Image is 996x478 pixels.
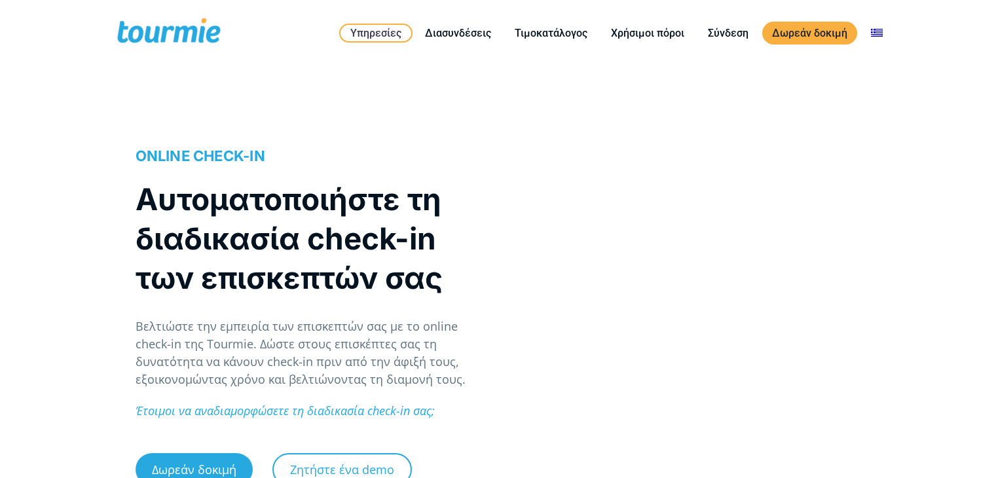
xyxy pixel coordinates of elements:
a: Χρήσιμοι πόροι [601,25,694,41]
em: Έτοιμοι να αναδιαμορφώσετε τη διαδικασία check-in σας; [136,403,435,418]
a: Υπηρεσίες [339,24,413,43]
a: Σύνδεση [698,25,758,41]
a: Διασυνδέσεις [415,25,501,41]
p: Βελτιώστε την εμπειρία των επισκεπτών σας με το online check-in της Tourmie. Δώστε στους επισκέπτ... [136,318,485,388]
a: Δωρεάν δοκιμή [762,22,857,45]
a: Τιμοκατάλογος [505,25,597,41]
h1: Αυτοματοποιήστε τη διαδικασία check-in των επισκεπτών σας [136,179,485,297]
span: ONLINE CHECK-IN [136,147,265,164]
